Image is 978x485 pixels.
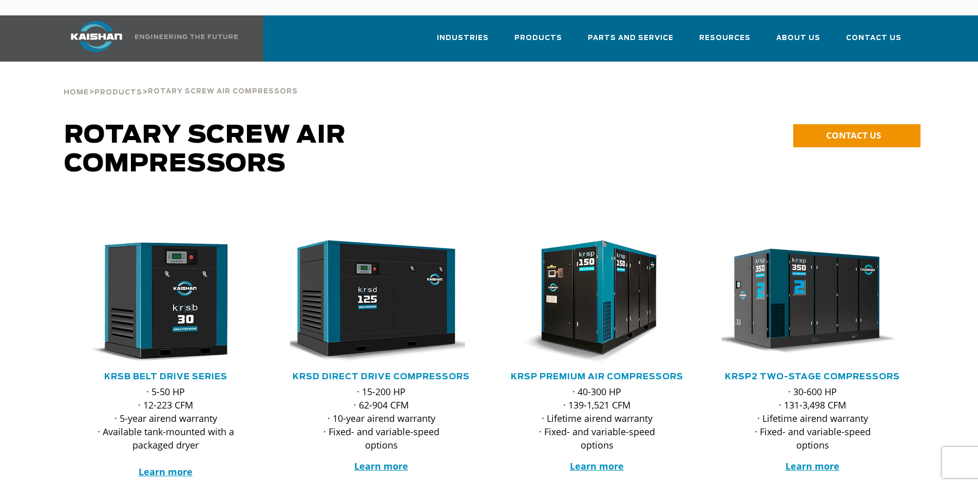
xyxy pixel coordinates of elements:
span: Home [64,89,89,96]
a: Parts and Service [588,25,674,60]
div: > > [64,62,298,101]
div: krsp150 [506,240,688,363]
img: krsb30 [67,240,250,363]
a: KRSD Direct Drive Compressors [293,373,470,381]
span: Rotary Screw Air Compressors [64,123,346,177]
img: krsd125 [282,240,465,363]
a: Home [64,87,89,96]
a: Learn more [139,465,193,478]
span: Industries [437,32,489,44]
a: CONTACT US [793,124,921,147]
a: KRSB Belt Drive Series [104,373,227,381]
span: About Us [776,32,820,44]
a: Contact Us [846,25,902,60]
div: krsb30 [74,240,257,363]
a: Learn more [785,460,839,472]
p: · 40-300 HP · 139-1,521 CFM · Lifetime airend warranty · Fixed- and variable-speed options [526,385,668,452]
a: Products [94,87,142,96]
p: · 5-50 HP · 12-223 CFM · 5-year airend warranty · Available tank-mounted with a packaged dryer [95,385,237,478]
a: Learn more [354,460,408,472]
a: Learn more [570,460,624,472]
a: Kaishan USA [58,15,240,62]
span: Products [94,89,142,96]
img: krsp350 [714,240,896,363]
img: Engineering the future [135,34,238,39]
div: krsp350 [721,240,904,363]
img: kaishan logo [58,21,135,52]
div: krsd125 [290,240,473,363]
a: KRSP2 Two-Stage Compressors [725,373,900,381]
span: Rotary Screw Air Compressors [148,88,298,95]
a: Resources [699,25,751,60]
span: Products [514,32,562,44]
a: About Us [776,25,820,60]
span: Contact Us [846,32,902,44]
a: KRSP Premium Air Compressors [511,373,683,381]
span: Resources [699,32,751,44]
a: Industries [437,25,489,60]
span: Parts and Service [588,32,674,44]
p: · 15-200 HP · 62-904 CFM · 10-year airend warranty · Fixed- and variable-speed options [311,385,452,452]
img: krsp150 [498,240,681,363]
a: Products [514,25,562,60]
p: · 30-600 HP · 131-3,498 CFM · Lifetime airend warranty · Fixed- and variable-speed options [742,385,884,452]
span: CONTACT US [826,129,881,141]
